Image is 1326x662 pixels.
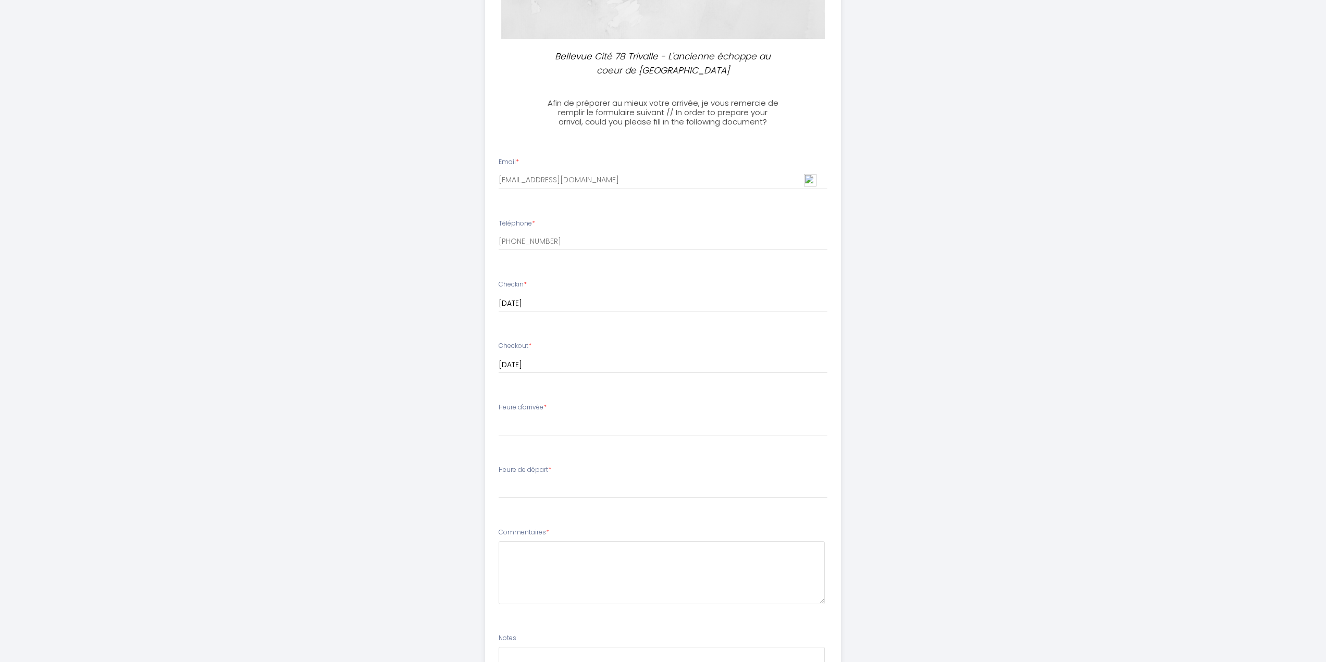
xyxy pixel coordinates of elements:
label: Téléphone [499,219,535,229]
label: Commentaires [499,528,549,538]
p: Bellevue Cité 78 Trivalle - L'ancienne échoppe au coeur de [GEOGRAPHIC_DATA] [552,49,775,77]
label: Email [499,157,519,167]
label: Heure d'arrivée [499,403,547,413]
label: Checkout [499,341,531,351]
h3: Afin de préparer au mieux votre arrivée, je vous remercie de remplir le formulaire suivant // In ... [547,98,779,127]
label: Checkin [499,280,527,290]
label: Heure de départ [499,465,551,475]
label: Notes [499,633,516,643]
img: npw-badge-icon-locked.svg [804,174,816,186]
